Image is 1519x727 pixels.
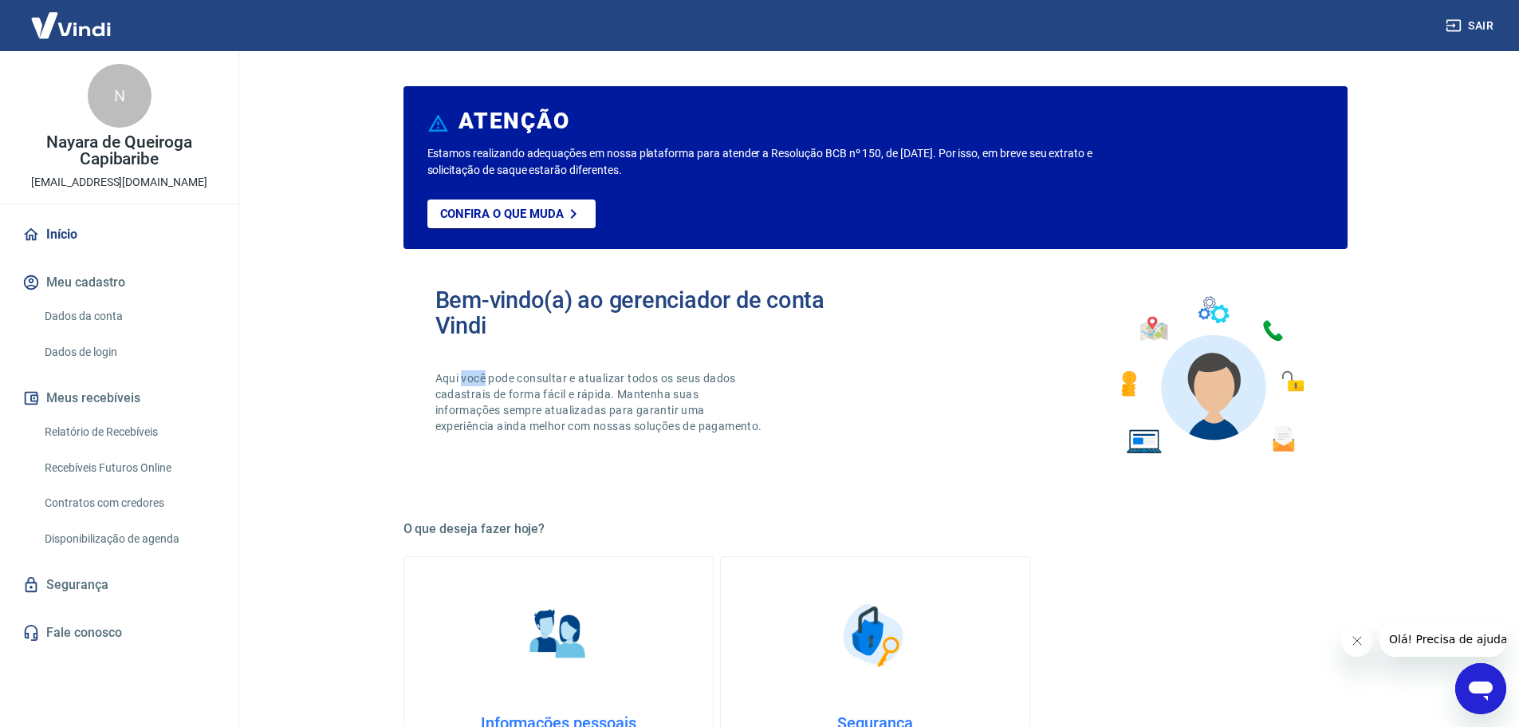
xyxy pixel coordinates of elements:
span: Olá! Precisa de ajuda? [10,11,134,24]
button: Sair [1442,11,1500,41]
a: Segurança [19,567,219,603]
a: Contratos com credores [38,487,219,520]
h5: O que deseja fazer hoje? [403,521,1348,537]
a: Fale conosco [19,615,219,650]
iframe: Botão para abrir a janela de mensagens [1455,663,1506,714]
h2: Bem-vindo(a) ao gerenciador de conta Vindi [435,287,876,338]
a: Disponibilização de agenda [38,523,219,555]
img: Informações pessoais [518,595,598,675]
p: Nayara de Queiroga Capibaribe [13,134,226,168]
img: Segurança [835,595,915,675]
p: Aqui você pode consultar e atualizar todos os seus dados cadastrais de forma fácil e rápida. Mant... [435,370,765,434]
p: Confira o que muda [440,207,564,221]
a: Confira o que muda [427,200,596,228]
a: Dados de login [38,336,219,369]
img: Imagem de um avatar masculino com diversos icones exemplificando as funcionalidades do gerenciado... [1107,287,1316,464]
img: Vindi [19,1,123,49]
p: Estamos realizando adequações em nossa plataforma para atender a Resolução BCB nº 150, de [DATE].... [427,145,1144,179]
button: Meu cadastro [19,265,219,300]
h6: ATENÇÃO [458,113,569,129]
button: Meus recebíveis [19,381,219,416]
a: Relatório de Recebíveis [38,416,219,448]
iframe: Mensagem da empresa [1379,622,1506,657]
a: Início [19,217,219,252]
div: N [88,64,152,128]
p: [EMAIL_ADDRESS][DOMAIN_NAME] [31,174,207,191]
a: Dados da conta [38,300,219,333]
iframe: Fechar mensagem [1341,625,1373,657]
a: Recebíveis Futuros Online [38,452,219,484]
